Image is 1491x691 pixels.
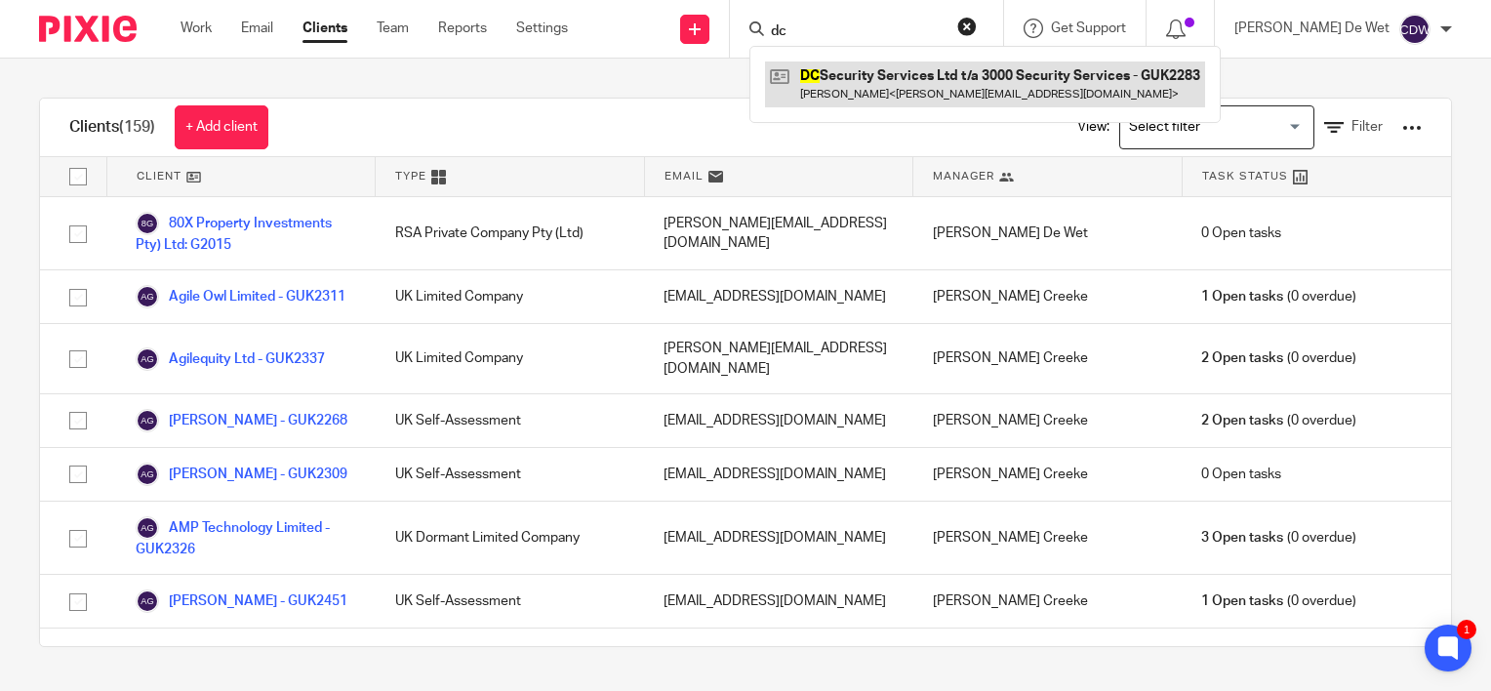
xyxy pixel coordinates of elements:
button: Clear [957,17,977,36]
div: [PERSON_NAME] Creeke [913,394,1183,447]
div: [EMAIL_ADDRESS][DOMAIN_NAME] [644,575,913,628]
span: Manager [933,168,994,184]
div: 1 [1457,620,1476,639]
a: Clients [302,19,347,38]
span: (0 overdue) [1201,528,1355,548]
input: Search for option [1122,110,1303,144]
div: [PERSON_NAME] Creeke [913,448,1183,501]
div: UK Self-Assessment [376,448,645,501]
span: (0 overdue) [1201,591,1355,611]
a: + Add client [175,105,268,149]
img: svg%3E [136,589,159,613]
a: 80X Property Investments Pty) Ltd: G2015 [136,212,356,255]
span: Type [395,168,426,184]
a: [PERSON_NAME] - GUK2268 [136,409,347,432]
span: (0 overdue) [1201,411,1355,430]
img: svg%3E [136,463,159,486]
span: Email [665,168,704,184]
div: RSA Private Company Pty (Ltd) [376,197,645,269]
span: 1 Open tasks [1201,591,1283,611]
img: svg%3E [136,285,159,308]
span: 2 Open tasks [1201,411,1283,430]
a: AMP Technology Limited - GUK2326 [136,516,356,559]
span: 1 Open tasks [1201,287,1283,306]
div: [PERSON_NAME] Creeke [913,270,1183,323]
div: [PERSON_NAME] Creeke [913,502,1183,574]
div: [PERSON_NAME] Creeke [913,324,1183,393]
a: Email [241,19,273,38]
span: Client [137,168,181,184]
a: Agilequity Ltd - GUK2337 [136,347,325,371]
img: Pixie [39,16,137,42]
div: Search for option [1119,105,1314,149]
div: UK Limited Company [376,324,645,393]
a: [PERSON_NAME] - GUK2309 [136,463,347,486]
a: [PERSON_NAME] - GUK2451 [136,589,347,613]
span: Task Status [1202,168,1288,184]
div: UK Self-Assessment [376,394,645,447]
a: Settings [516,19,568,38]
div: UK Dormant Limited Company [376,502,645,574]
div: UK Limited Company [376,270,645,323]
span: 0 Open tasks [1201,465,1281,484]
img: svg%3E [1399,14,1431,45]
div: View: [1048,99,1422,156]
a: Work [181,19,212,38]
h1: Clients [69,117,155,138]
div: [PERSON_NAME] De Wet [913,197,1183,269]
div: [EMAIL_ADDRESS][DOMAIN_NAME] [644,394,913,447]
div: [EMAIL_ADDRESS][DOMAIN_NAME] [644,448,913,501]
div: [EMAIL_ADDRESS][DOMAIN_NAME] [644,502,913,574]
a: Agile Owl Limited - GUK2311 [136,285,345,308]
div: [EMAIL_ADDRESS][DOMAIN_NAME] [644,270,913,323]
span: Get Support [1051,21,1126,35]
div: UK Self-Assessment [376,575,645,628]
a: Team [377,19,409,38]
span: (0 overdue) [1201,348,1355,368]
p: [PERSON_NAME] De Wet [1234,19,1390,38]
span: (0 overdue) [1201,287,1355,306]
img: svg%3E [136,347,159,371]
span: 2 Open tasks [1201,348,1283,368]
img: svg%3E [136,212,159,235]
span: 3 Open tasks [1201,528,1283,548]
img: svg%3E [136,516,159,540]
div: [PERSON_NAME][EMAIL_ADDRESS][DOMAIN_NAME] [644,197,913,269]
span: (159) [119,119,155,135]
span: 0 Open tasks [1201,224,1281,243]
div: [PERSON_NAME] Creeke [913,575,1183,628]
a: Reports [438,19,487,38]
div: [PERSON_NAME][EMAIL_ADDRESS][DOMAIN_NAME] [644,324,913,393]
input: Search [769,23,945,41]
img: svg%3E [136,409,159,432]
span: Filter [1351,120,1383,134]
input: Select all [60,158,97,195]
